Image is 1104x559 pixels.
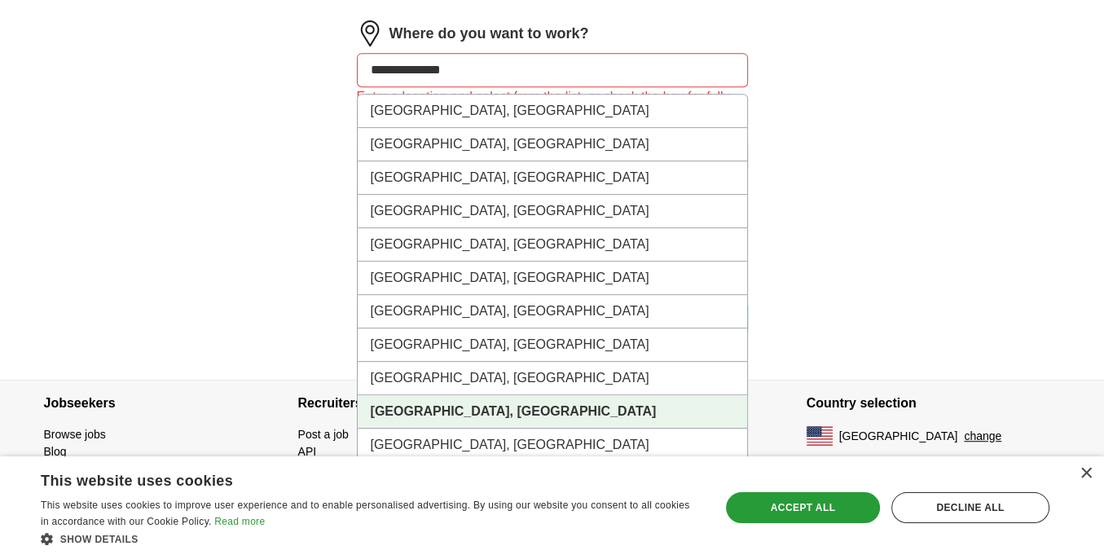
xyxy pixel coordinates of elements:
img: US flag [807,426,833,446]
li: [GEOGRAPHIC_DATA], [GEOGRAPHIC_DATA] [358,362,747,395]
div: Enter a location and select from the list, or check the box for fully remote roles [357,87,748,126]
li: [GEOGRAPHIC_DATA], [GEOGRAPHIC_DATA] [358,328,747,362]
div: Show details [41,530,700,547]
a: Post a job [298,428,349,441]
li: [GEOGRAPHIC_DATA], [GEOGRAPHIC_DATA] [358,262,747,295]
strong: [GEOGRAPHIC_DATA], [GEOGRAPHIC_DATA] [371,404,657,418]
li: [GEOGRAPHIC_DATA], [GEOGRAPHIC_DATA] [358,161,747,195]
h4: Country selection [807,381,1061,426]
a: API [298,445,317,458]
div: Close [1080,468,1092,480]
div: Accept all [726,492,880,523]
span: Show details [60,534,139,545]
li: [GEOGRAPHIC_DATA], [GEOGRAPHIC_DATA] [358,429,747,462]
span: This website uses cookies to improve user experience and to enable personalised advertising. By u... [41,500,689,527]
a: Browse jobs [44,428,106,441]
button: change [964,428,1001,445]
li: [GEOGRAPHIC_DATA], [GEOGRAPHIC_DATA] [358,128,747,161]
div: Decline all [891,492,1049,523]
a: Blog [44,445,67,458]
li: [GEOGRAPHIC_DATA], [GEOGRAPHIC_DATA] [358,295,747,328]
li: [GEOGRAPHIC_DATA], [GEOGRAPHIC_DATA] [358,95,747,128]
span: [GEOGRAPHIC_DATA] [839,428,958,445]
img: location.png [357,20,383,46]
li: [GEOGRAPHIC_DATA], [GEOGRAPHIC_DATA] [358,228,747,262]
a: Read more, opens a new window [214,516,265,527]
label: Where do you want to work? [389,23,589,45]
li: [GEOGRAPHIC_DATA], [GEOGRAPHIC_DATA] [358,195,747,228]
div: This website uses cookies [41,466,659,491]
